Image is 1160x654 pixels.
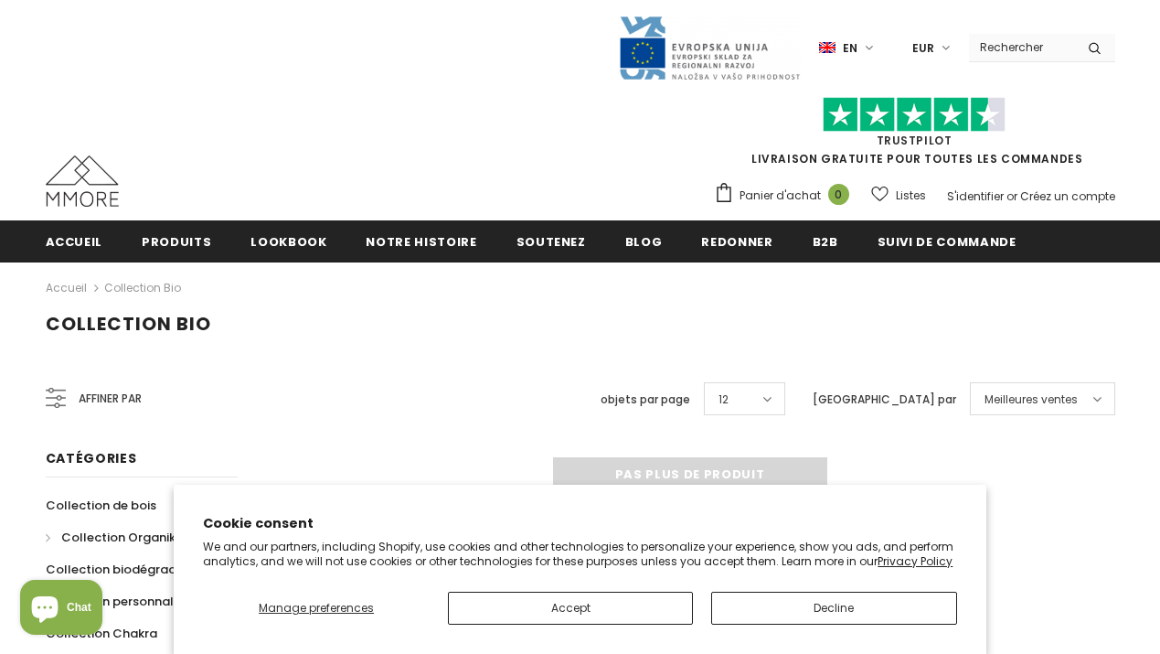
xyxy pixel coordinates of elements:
[46,449,137,467] span: Catégories
[142,220,211,262] a: Produits
[714,105,1115,166] span: LIVRAISON GRATUITE POUR TOUTES LES COMMANDES
[625,233,663,251] span: Blog
[366,233,476,251] span: Notre histoire
[618,15,801,81] img: Javni Razpis
[46,561,204,578] span: Collection biodégradable
[250,220,326,262] a: Lookbook
[878,220,1016,262] a: Suivi de commande
[203,592,430,625] button: Manage preferences
[46,553,204,585] a: Collection biodégradable
[203,540,956,568] p: We and our partners, including Shopify, use cookies and other technologies to personalize your ex...
[46,311,211,337] span: Collection Bio
[104,280,181,295] a: Collection Bio
[142,233,211,251] span: Produits
[813,391,956,409] label: [GEOGRAPHIC_DATA] par
[516,233,586,251] span: soutenez
[878,553,952,569] a: Privacy Policy
[819,40,835,56] img: i-lang-1.png
[718,391,729,409] span: 12
[79,389,142,409] span: Affiner par
[1020,188,1115,204] a: Créez un compte
[625,220,663,262] a: Blog
[912,39,934,58] span: EUR
[46,277,87,299] a: Accueil
[259,600,374,616] span: Manage preferences
[878,233,1016,251] span: Suivi de commande
[711,592,956,625] button: Decline
[46,220,103,262] a: Accueil
[947,188,1004,204] a: S'identifier
[366,220,476,262] a: Notre histoire
[843,39,857,58] span: en
[813,220,838,262] a: B2B
[740,187,821,205] span: Panier d'achat
[46,155,119,207] img: Cas MMORE
[701,233,772,251] span: Redonner
[969,34,1074,60] input: Search Site
[877,133,952,148] a: TrustPilot
[15,580,108,639] inbox-online-store-chat: Shopify online store chat
[46,585,197,617] a: Collection personnalisée
[896,187,926,205] span: Listes
[46,593,197,610] span: Collection personnalisée
[871,179,926,211] a: Listes
[46,497,156,514] span: Collection de bois
[813,233,838,251] span: B2B
[516,220,586,262] a: soutenez
[46,521,184,553] a: Collection Organika
[714,182,858,209] a: Panier d'achat 0
[1006,188,1017,204] span: or
[828,184,849,205] span: 0
[618,39,801,55] a: Javni Razpis
[46,233,103,251] span: Accueil
[46,489,156,521] a: Collection de bois
[250,233,326,251] span: Lookbook
[203,514,956,533] h2: Cookie consent
[448,592,693,625] button: Accept
[984,391,1078,409] span: Meilleures ventes
[61,529,184,546] span: Collection Organika
[601,391,690,409] label: objets par page
[823,97,1006,133] img: Faites confiance aux étoiles pilotes
[701,220,772,262] a: Redonner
